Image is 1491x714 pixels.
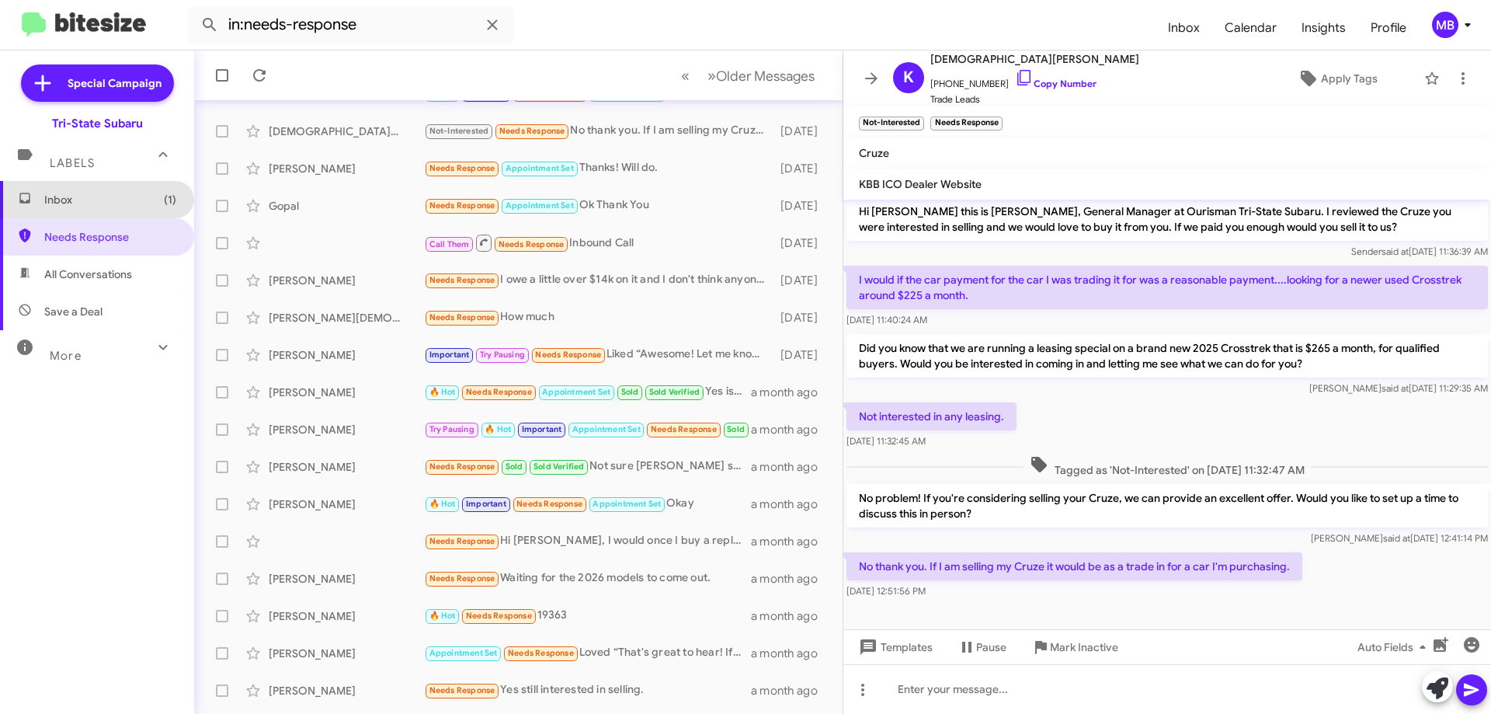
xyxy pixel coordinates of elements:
span: Call Them [429,239,470,249]
span: More [50,349,82,363]
div: [PERSON_NAME] [269,683,424,698]
div: [DEMOGRAPHIC_DATA][PERSON_NAME] [269,124,424,139]
div: a month ago [751,422,830,437]
div: [PERSON_NAME] [269,459,424,475]
span: Mark Inactive [1050,633,1118,661]
span: Needs Response [44,229,176,245]
span: K [903,65,914,90]
a: Profile [1358,5,1419,51]
span: Pause [976,633,1006,661]
a: Calendar [1212,5,1289,51]
button: MB [1419,12,1474,38]
span: Sender [DATE] 11:36:39 AM [1351,246,1488,257]
span: Needs Response [466,387,532,397]
div: We have a meeting scheduled for 11AM [DATE]. [424,420,751,438]
span: Important [522,424,562,434]
p: Not interested in any leasing. [846,402,1017,430]
span: Older Messages [716,68,815,85]
span: Needs Response [429,312,495,322]
div: [DATE] [773,161,830,176]
span: Needs Response [429,573,495,583]
span: » [707,66,716,85]
span: [PERSON_NAME] [DATE] 12:41:14 PM [1311,532,1488,544]
div: Ok Thank You [424,197,773,214]
div: a month ago [751,459,830,475]
span: Appointment Set [506,163,574,173]
span: Needs Response [535,350,601,360]
div: a month ago [751,683,830,698]
span: 🔥 Hot [429,387,456,397]
div: a month ago [751,646,830,661]
span: said at [1382,246,1409,257]
div: Inbound Call [424,233,773,253]
span: said at [1382,382,1409,394]
span: Appointment Set [429,648,498,658]
span: Needs Response [429,461,495,472]
button: Apply Tags [1257,64,1416,92]
span: Needs Response [429,536,495,546]
span: « [681,66,690,85]
div: a month ago [751,608,830,624]
div: [PERSON_NAME] [269,273,424,288]
div: Waiting for the 2026 models to come out. [424,569,751,587]
a: Insights [1289,5,1358,51]
div: [PERSON_NAME] [269,347,424,363]
div: [DATE] [773,347,830,363]
small: Not-Interested [859,117,924,131]
span: [PHONE_NUMBER] [930,68,1139,92]
small: Needs Response [930,117,1002,131]
div: Yes still interested in selling. [424,681,751,699]
span: (1) [164,192,176,207]
div: Liked “Awesome! Let me know if the meantime if you have any questions that I can help with!” [424,346,773,364]
span: Sold Verified [533,461,585,472]
div: How much [424,308,773,326]
span: Apply Tags [1321,64,1378,92]
div: [PERSON_NAME] [269,161,424,176]
div: a month ago [751,571,830,587]
span: Needs Response [429,685,495,695]
div: [PERSON_NAME] [269,646,424,661]
span: Auto Fields [1357,633,1432,661]
div: [DATE] [773,273,830,288]
span: Needs Response [429,200,495,211]
div: Tri-State Subaru [52,116,143,131]
a: Inbox [1156,5,1212,51]
div: MB [1432,12,1458,38]
span: Needs Response [508,648,574,658]
span: Needs Response [499,239,565,249]
div: a month ago [751,496,830,512]
div: Hi [PERSON_NAME], I would once I buy a replacement. [424,532,751,550]
span: All Conversations [44,266,132,282]
p: Did you know that we are running a leasing special on a brand new 2025 Crosstrek that is $265 a m... [846,334,1488,378]
span: Tagged as 'Not-Interested' on [DATE] 11:32:47 AM [1024,455,1311,478]
span: Needs Response [429,275,495,285]
span: Not-Interested [429,126,489,136]
div: [PERSON_NAME] [269,571,424,587]
span: Needs Response [516,499,582,509]
span: [PERSON_NAME] [DATE] 11:29:35 AM [1309,382,1488,394]
div: Thanks! Will do. [424,159,773,177]
span: Templates [856,633,933,661]
a: Special Campaign [21,64,174,102]
button: Mark Inactive [1019,633,1131,661]
span: Labels [50,156,95,170]
span: Needs Response [429,163,495,173]
span: Try Pausing [429,424,474,434]
div: a month ago [751,385,830,400]
button: Next [698,60,824,92]
div: [PERSON_NAME] [269,496,424,512]
button: Pause [945,633,1019,661]
div: a month ago [751,534,830,549]
div: [DATE] [773,310,830,326]
span: Trade Leads [930,92,1139,107]
span: 🔥 Hot [429,611,456,621]
div: [PERSON_NAME] [269,385,424,400]
div: [PERSON_NAME] [269,422,424,437]
button: Templates [843,633,945,661]
p: No problem! If you're considering selling your Cruze, we can provide an excellent offer. Would yo... [846,484,1488,528]
a: Copy Number [1015,78,1097,89]
button: Previous [672,60,699,92]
